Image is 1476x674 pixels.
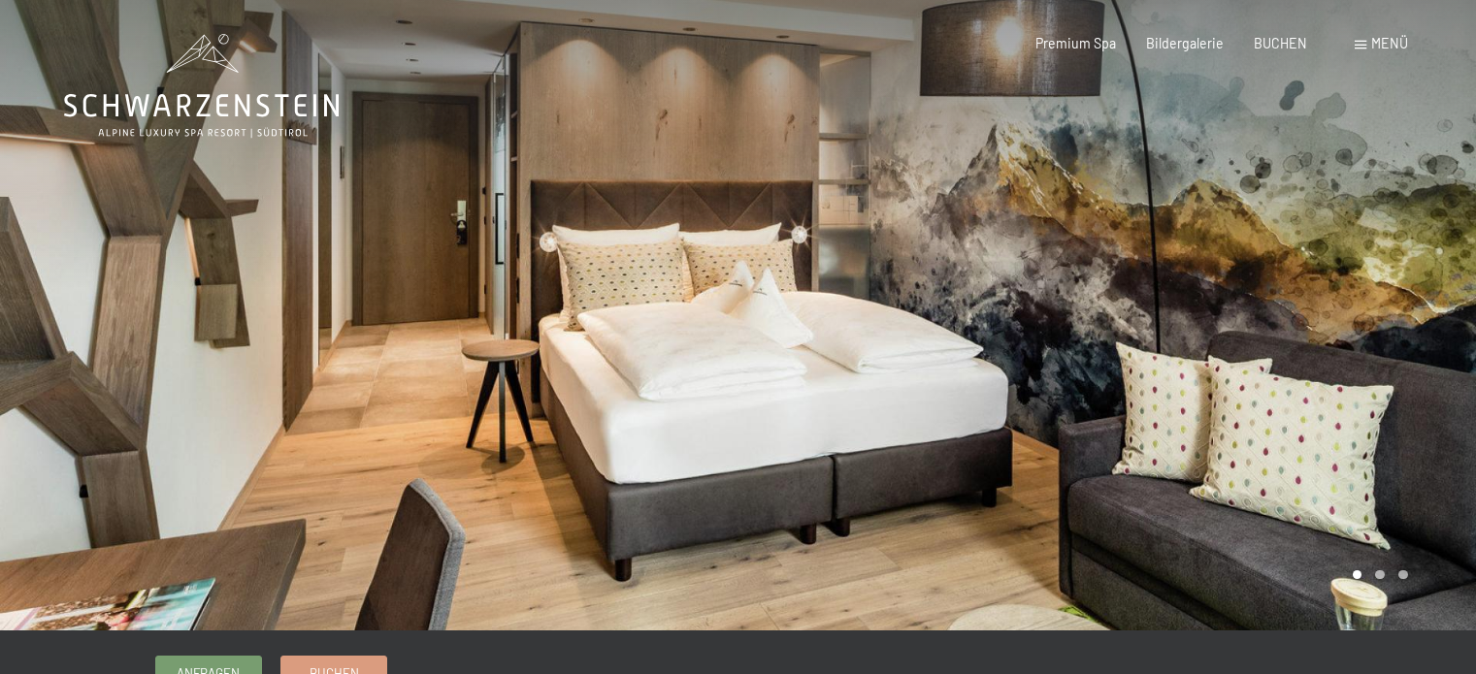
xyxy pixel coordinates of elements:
[1371,35,1408,51] span: Menü
[1035,35,1116,51] a: Premium Spa
[1254,35,1307,51] a: BUCHEN
[1146,35,1224,51] a: Bildergalerie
